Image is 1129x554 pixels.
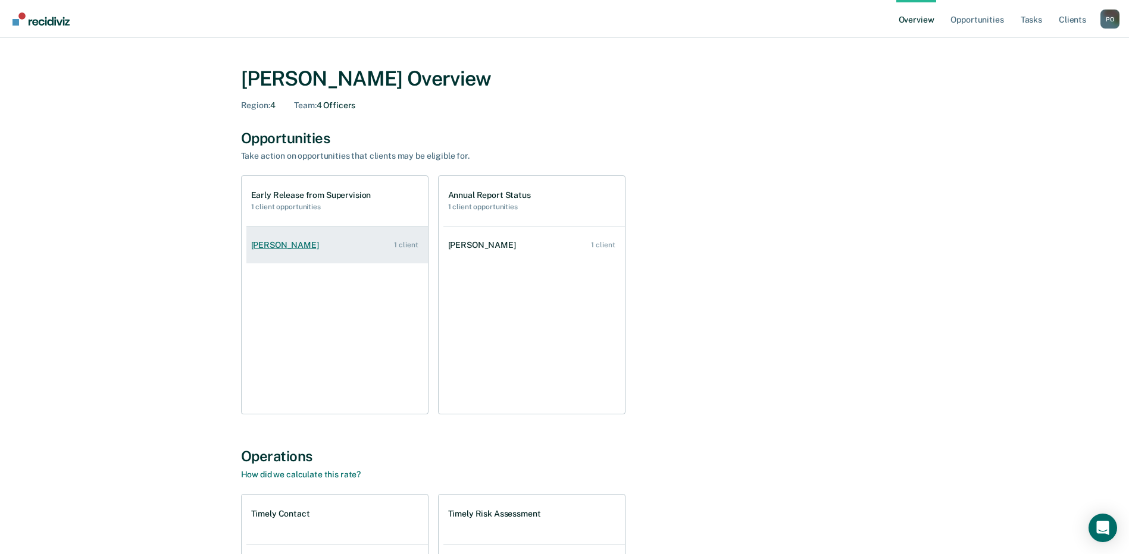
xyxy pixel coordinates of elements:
[448,203,531,211] h2: 1 client opportunities
[448,509,541,519] h1: Timely Risk Assessment
[12,12,70,26] img: Recidiviz
[443,228,625,262] a: [PERSON_NAME] 1 client
[1100,10,1119,29] div: P O
[294,100,355,111] div: 4 Officers
[241,151,658,161] div: Take action on opportunities that clients may be eligible for.
[241,100,276,111] div: 4
[246,228,428,262] a: [PERSON_NAME] 1 client
[241,130,889,147] div: Opportunities
[448,190,531,200] h1: Annual Report Status
[251,509,310,519] h1: Timely Contact
[251,240,324,250] div: [PERSON_NAME]
[394,241,418,249] div: 1 client
[1089,514,1117,542] div: Open Intercom Messenger
[448,240,521,250] div: [PERSON_NAME]
[251,203,371,211] h2: 1 client opportunities
[1100,10,1119,29] button: Profile dropdown button
[251,190,371,200] h1: Early Release from Supervision
[241,470,361,479] a: How did we calculate this rate?
[241,448,889,465] div: Operations
[591,241,615,249] div: 1 client
[241,67,889,91] div: [PERSON_NAME] Overview
[241,100,270,110] span: Region :
[294,100,316,110] span: Team :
